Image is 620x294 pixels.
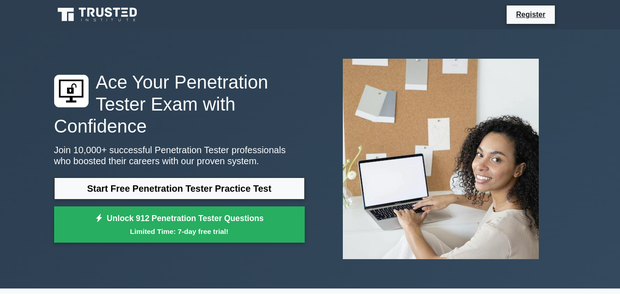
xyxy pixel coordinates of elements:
[510,9,551,20] a: Register
[54,71,305,137] h1: Ace Your Penetration Tester Exam with Confidence
[54,144,305,166] p: Join 10,000+ successful Penetration Tester professionals who boosted their careers with our prove...
[54,178,305,200] a: Start Free Penetration Tester Practice Test
[54,206,305,243] a: Unlock 912 Penetration Tester QuestionsLimited Time: 7-day free trial!
[66,226,293,237] small: Limited Time: 7-day free trial!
